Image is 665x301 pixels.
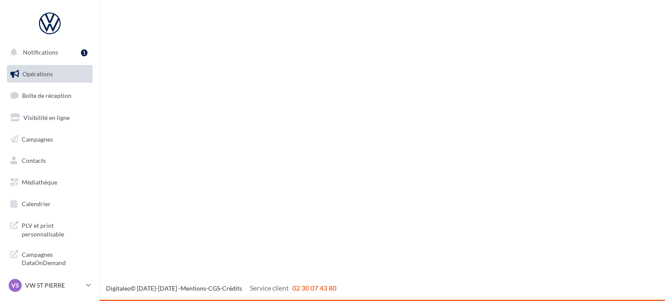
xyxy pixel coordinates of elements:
p: VW ST PIERRE [25,281,83,290]
a: Crédits [222,285,242,292]
a: Visibilité en ligne [5,109,94,127]
span: Campagnes [22,135,53,142]
div: 1 [81,49,87,56]
span: Notifications [23,49,58,56]
a: Boîte de réception [5,86,94,105]
a: Mentions [181,285,206,292]
a: Calendrier [5,195,94,213]
span: Visibilité en ligne [23,114,70,121]
span: Campagnes DataOnDemand [22,249,89,267]
span: © [DATE]-[DATE] - - - [106,285,336,292]
span: Opérations [23,70,53,78]
span: VS [11,281,19,290]
span: Médiathèque [22,178,57,186]
span: Service client [250,284,289,292]
span: Boîte de réception [22,92,71,99]
span: Calendrier [22,200,51,207]
a: PLV et print personnalisable [5,216,94,242]
span: PLV et print personnalisable [22,220,89,238]
span: Contacts [22,157,46,164]
a: Contacts [5,152,94,170]
a: CGS [208,285,220,292]
a: Campagnes [5,130,94,149]
a: Opérations [5,65,94,83]
a: VS VW ST PIERRE [7,277,93,294]
button: Notifications 1 [5,43,91,61]
a: Campagnes DataOnDemand [5,245,94,271]
a: Digitaleo [106,285,131,292]
span: 02 30 07 43 80 [292,284,336,292]
a: Médiathèque [5,173,94,191]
